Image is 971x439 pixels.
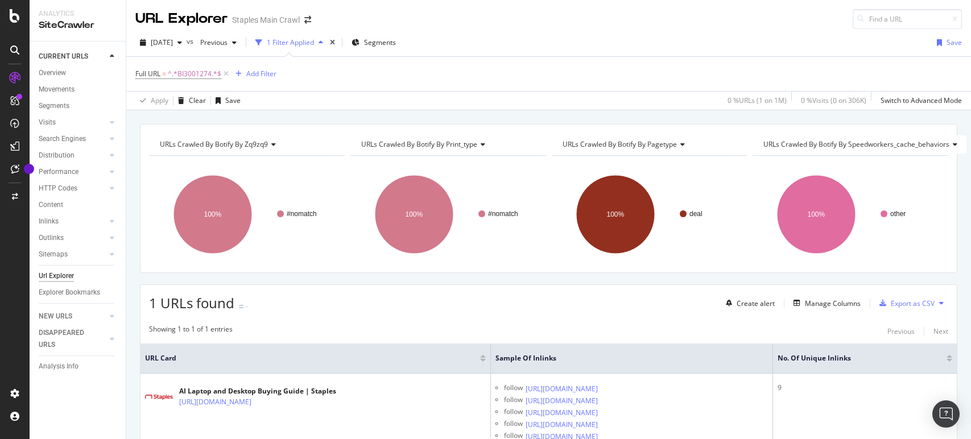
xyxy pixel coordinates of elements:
span: = [162,69,166,78]
div: Manage Columns [805,299,861,308]
text: 100% [808,210,825,218]
h4: URLs Crawled By Botify By zq9zq9 [158,135,334,154]
div: Clear [189,96,206,105]
a: [URL][DOMAIN_NAME] [526,395,598,407]
div: follow [504,383,523,395]
div: Distribution [39,150,75,161]
span: Full URL [135,69,160,78]
a: CURRENT URLS [39,51,106,63]
a: NEW URLS [39,310,106,322]
button: Export as CSV [875,294,935,312]
a: Inlinks [39,216,106,227]
div: arrow-right-arrow-left [304,16,311,24]
svg: A chart. [149,165,342,264]
span: 1 URLs found [149,293,234,312]
div: Staples Main Crawl [232,14,300,26]
span: Segments [364,38,396,47]
svg: A chart. [753,165,946,264]
button: 1 Filter Applied [251,34,328,52]
text: other [890,210,906,218]
div: follow [504,419,523,430]
div: Url Explorer [39,270,74,282]
a: Outlinks [39,232,106,244]
div: Save [225,96,241,105]
a: Analysis Info [39,361,118,372]
a: Distribution [39,150,106,161]
a: [URL][DOMAIN_NAME] [526,419,598,430]
button: Previous [196,34,241,52]
h4: URLs Crawled By Botify By speedworkers_cache_behaviors [761,135,966,154]
span: Sample of Inlinks [495,353,751,363]
div: Explorer Bookmarks [39,287,100,299]
h4: URLs Crawled By Botify By pagetype [560,135,737,154]
a: Overview [39,67,118,79]
span: ^.*BI3001274.*$ [168,66,221,82]
div: Movements [39,84,75,96]
button: Previous [887,324,915,338]
div: NEW URLS [39,310,72,322]
button: Apply [135,92,168,110]
button: Segments [347,34,400,52]
div: follow [504,407,523,419]
button: Clear [173,92,206,110]
text: 100% [405,210,423,218]
div: Content [39,199,63,211]
div: URL Explorer [135,9,228,28]
div: Overview [39,67,66,79]
img: main image [145,395,173,400]
div: Export as CSV [891,299,935,308]
text: #nomatch [488,210,518,218]
a: Movements [39,84,118,96]
button: Save [932,34,962,52]
text: #nomatch [287,210,317,218]
span: URLs Crawled By Botify By print_type [361,139,477,149]
span: 2025 Sep. 26th [151,38,173,47]
button: Create alert [721,294,775,312]
button: Manage Columns [789,296,861,310]
div: AI Laptop and Desktop Buying Guide | Staples [179,386,336,396]
span: URL Card [145,353,477,363]
div: Outlinks [39,232,64,244]
span: vs [187,36,196,46]
a: Content [39,199,118,211]
button: Switch to Advanced Mode [876,92,962,110]
div: Analytics [39,9,117,19]
div: Analysis Info [39,361,78,372]
div: Inlinks [39,216,59,227]
a: Segments [39,100,118,112]
a: [URL][DOMAIN_NAME] [179,396,251,408]
span: Previous [196,38,228,47]
div: Switch to Advanced Mode [881,96,962,105]
text: deal [689,210,703,218]
span: URLs Crawled By Botify By zq9zq9 [160,139,268,149]
div: Apply [151,96,168,105]
div: Save [947,38,962,47]
div: Previous [887,326,915,336]
div: follow [504,395,523,407]
div: DISAPPEARED URLS [39,327,96,351]
div: CURRENT URLS [39,51,88,63]
a: Visits [39,117,106,129]
div: SiteCrawler [39,19,117,32]
svg: A chart. [350,165,544,264]
div: 9 [778,383,952,393]
div: - [246,301,248,311]
button: Next [933,324,948,338]
div: Visits [39,117,56,129]
text: 100% [204,210,222,218]
button: [DATE] [135,34,187,52]
button: Add Filter [231,67,276,81]
a: DISAPPEARED URLS [39,327,106,351]
div: 0 % Visits ( 0 on 306K ) [801,96,866,105]
a: HTTP Codes [39,183,106,194]
div: Segments [39,100,69,112]
text: 100% [606,210,624,218]
div: 0 % URLs ( 1 on 1M ) [728,96,787,105]
div: Performance [39,166,78,178]
h4: URLs Crawled By Botify By print_type [359,135,536,154]
div: Create alert [737,299,775,308]
div: A chart. [552,165,745,264]
a: Explorer Bookmarks [39,287,118,299]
